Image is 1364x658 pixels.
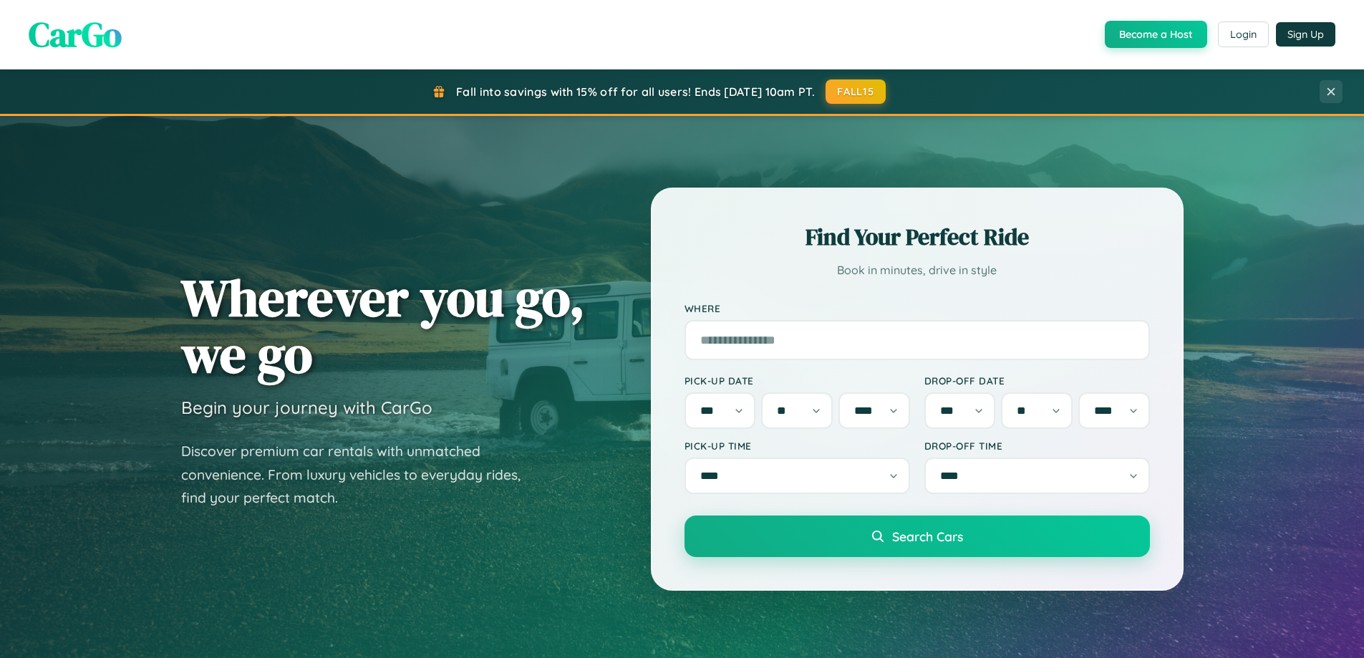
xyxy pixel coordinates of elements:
p: Discover premium car rentals with unmatched convenience. From luxury vehicles to everyday rides, ... [181,440,539,510]
label: Where [685,302,1150,314]
label: Drop-off Date [924,374,1150,387]
p: Book in minutes, drive in style [685,260,1150,281]
label: Pick-up Time [685,440,910,452]
span: CarGo [29,11,122,58]
button: Search Cars [685,516,1150,557]
label: Drop-off Time [924,440,1150,452]
label: Pick-up Date [685,374,910,387]
h1: Wherever you go, we go [181,269,585,382]
h2: Find Your Perfect Ride [685,221,1150,253]
h3: Begin your journey with CarGo [181,397,432,418]
span: Fall into savings with 15% off for all users! Ends [DATE] 10am PT. [456,84,815,99]
button: Sign Up [1276,22,1335,47]
button: FALL15 [826,79,886,104]
button: Login [1218,21,1269,47]
button: Become a Host [1105,21,1207,48]
span: Search Cars [892,528,963,544]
